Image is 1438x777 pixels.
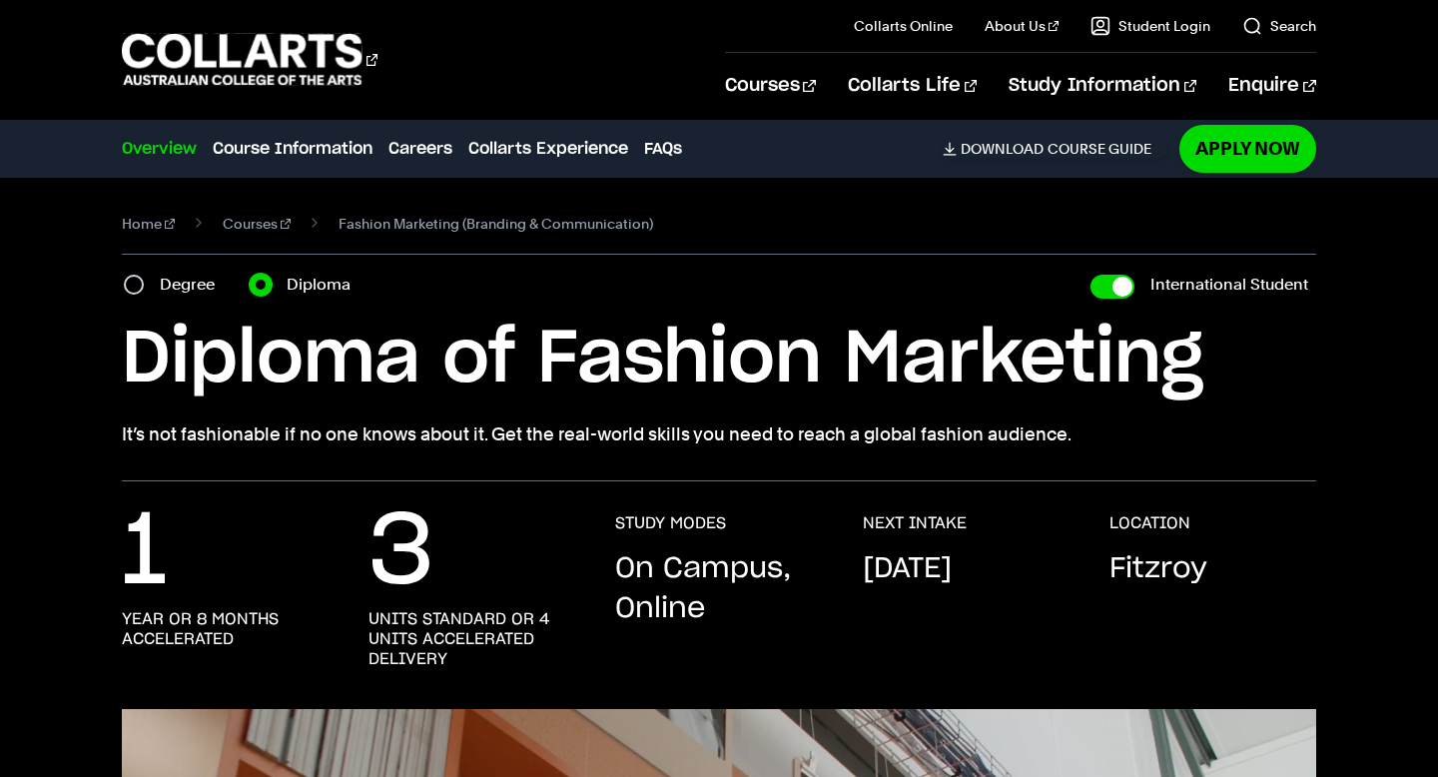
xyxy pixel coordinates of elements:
[1009,53,1196,119] a: Study Information
[1242,16,1316,36] a: Search
[943,140,1167,158] a: DownloadCourse Guide
[388,137,452,161] a: Careers
[848,53,977,119] a: Collarts Life
[160,271,227,299] label: Degree
[725,53,816,119] a: Courses
[122,420,1315,448] p: It’s not fashionable if no one knows about it. Get the real-world skills you need to reach a glob...
[368,609,575,669] h3: units standard or 4 units accelerated delivery
[1109,549,1207,589] p: Fitzroy
[213,137,372,161] a: Course Information
[1090,16,1210,36] a: Student Login
[122,137,197,161] a: Overview
[468,137,628,161] a: Collarts Experience
[863,513,967,533] h3: NEXT INTAKE
[961,140,1044,158] span: Download
[615,549,822,629] p: On Campus, Online
[615,513,726,533] h3: STUDY MODES
[122,210,175,238] a: Home
[863,549,952,589] p: [DATE]
[1228,53,1315,119] a: Enquire
[122,315,1315,404] h1: Diploma of Fashion Marketing
[1109,513,1190,533] h3: LOCATION
[1179,125,1316,172] a: Apply Now
[368,513,434,593] p: 3
[644,137,682,161] a: FAQs
[287,271,362,299] label: Diploma
[985,16,1059,36] a: About Us
[122,609,329,649] h3: year or 8 months accelerated
[122,513,167,593] p: 1
[854,16,953,36] a: Collarts Online
[339,210,653,238] span: Fashion Marketing (Branding & Communication)
[1150,271,1308,299] label: International Student
[122,31,377,88] div: Go to homepage
[223,210,291,238] a: Courses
